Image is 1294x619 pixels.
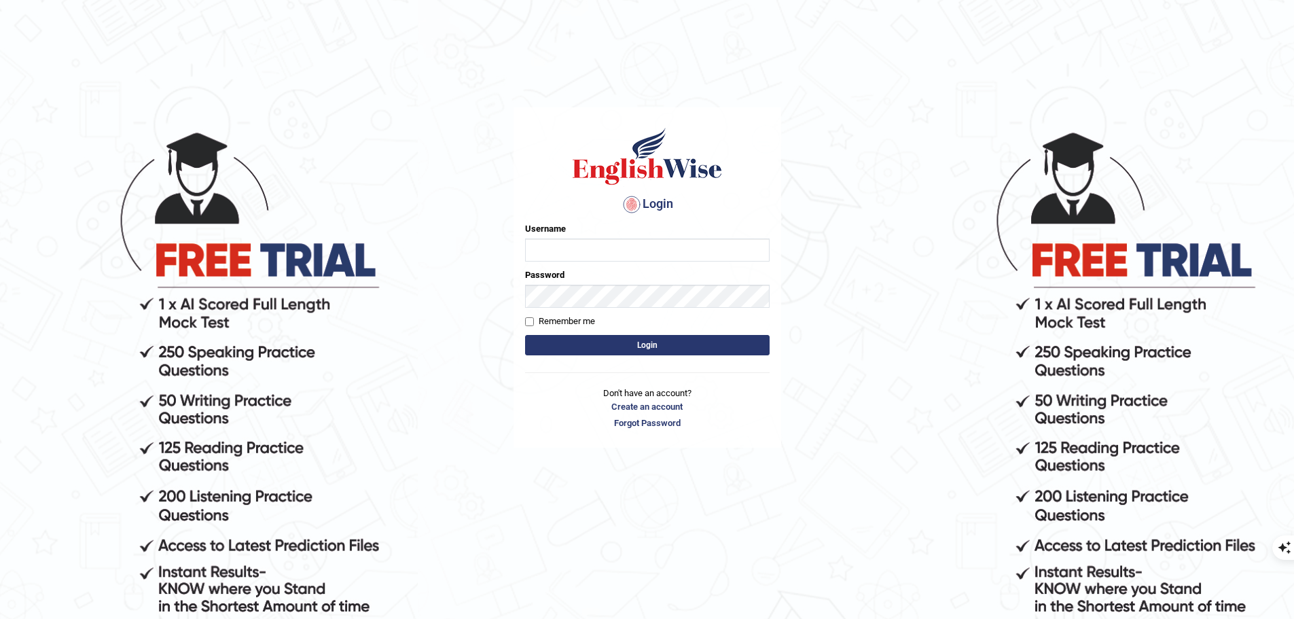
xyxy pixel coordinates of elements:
h4: Login [525,194,770,215]
label: Remember me [525,315,595,328]
input: Remember me [525,317,534,326]
a: Create an account [525,400,770,413]
button: Login [525,335,770,355]
label: Password [525,268,564,281]
p: Don't have an account? [525,387,770,429]
label: Username [525,222,566,235]
a: Forgot Password [525,417,770,429]
img: Logo of English Wise sign in for intelligent practice with AI [570,126,725,187]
